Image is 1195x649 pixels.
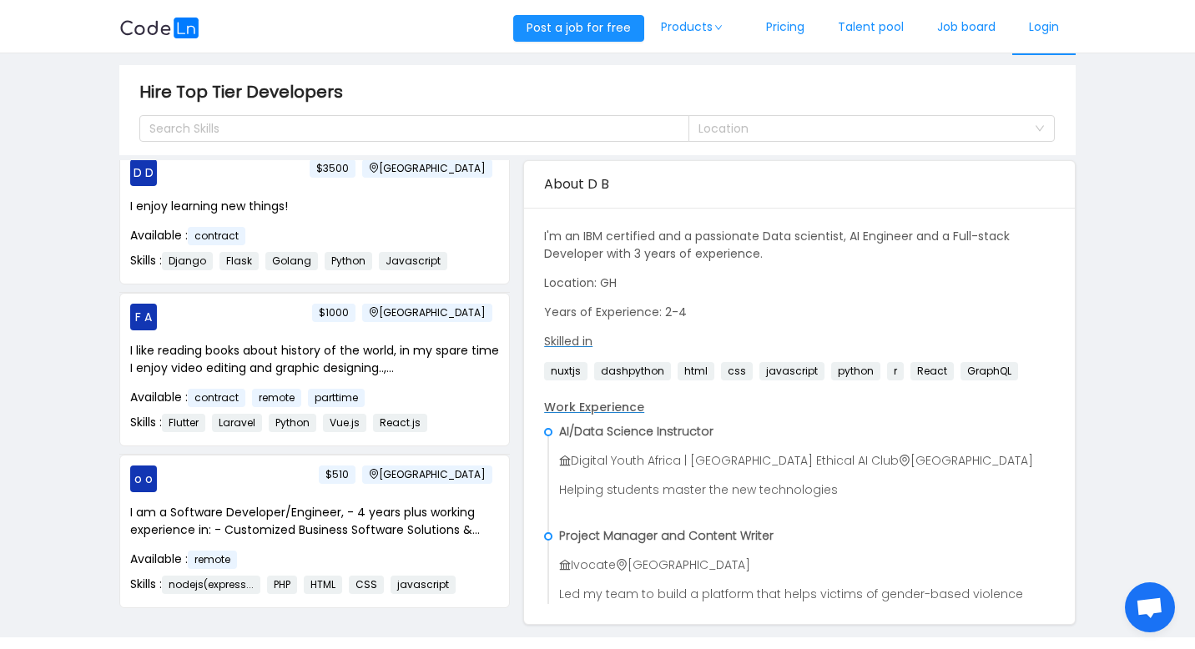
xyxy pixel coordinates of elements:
span: remote [188,551,237,569]
p: Years of Experience: 2-4 [544,304,1055,321]
p: Led my team to build a platform that helps victims of gender-based violence [559,586,1055,603]
i: icon: down [713,23,724,32]
i: icon: environment [899,455,910,466]
span: css [721,362,753,380]
p: Location: GH [544,274,1055,292]
span: GraphQL [961,362,1018,380]
i: icon: bank [559,455,571,466]
span: o o [134,465,153,492]
span: F A [135,304,152,330]
span: contract [188,227,245,245]
a: Post a job for free [513,19,644,36]
i: icon: environment [369,307,379,317]
i: icon: environment [369,163,379,173]
span: $510 [319,465,355,484]
span: nuxtjs [544,362,587,380]
span: python [831,362,880,380]
span: $3500 [310,159,355,178]
span: Django [162,252,213,270]
p: Helping students master the new technologies [559,481,1055,499]
p: Work Experience [544,399,1055,416]
span: React [910,362,954,380]
span: PHP [267,576,297,594]
span: dashpython [594,362,671,380]
span: Available : [130,389,371,405]
span: React.js [373,414,427,432]
span: CSS [349,576,384,594]
span: html [678,362,714,380]
span: Laravel [212,414,262,432]
span: [GEOGRAPHIC_DATA] [362,159,492,178]
p: I enjoy learning new things! [130,198,499,215]
span: [GEOGRAPHIC_DATA] [362,304,492,322]
span: Python [269,414,316,432]
span: Golang [265,252,318,270]
span: D D [134,159,154,186]
span: Hire Top Tier Developers [139,78,353,105]
i: icon: environment [616,559,628,571]
span: [GEOGRAPHIC_DATA] [362,465,492,484]
span: parttime [308,389,365,407]
span: Digital Youth Africa | [GEOGRAPHIC_DATA] Ethical AI Club [GEOGRAPHIC_DATA] [559,452,1033,469]
p: I am a Software Developer/Engineer, - 4 years plus working experience in: - Customized Business S... [130,504,499,539]
p: I like reading books about history of the world, in my spare time I enjoy video editing and graph... [130,342,499,377]
span: javascript [391,576,456,594]
span: Ivocate [GEOGRAPHIC_DATA] [559,556,750,573]
span: Flask [219,252,259,270]
p: Skilled in [544,333,1055,350]
div: Location [698,120,1026,137]
img: logobg.f302741d.svg [119,18,199,38]
span: Flutter [162,414,205,432]
span: Python [325,252,372,270]
p: I'm an IBM certified and a passionate Data scientist, AI Engineer and a Full-stack Developer with... [544,228,1055,263]
p: AI/Data Science Instructor [559,423,1055,440]
p: Project Manager and Content Writer [559,527,1055,545]
span: Skills : [130,576,462,592]
i: icon: bank [559,559,571,571]
button: Post a job for free [513,15,644,42]
span: Vue.js [323,414,366,432]
a: Open chat [1125,582,1175,632]
span: $1000 [312,304,355,322]
i: icon: down [1035,123,1045,135]
span: Available : [130,551,244,567]
span: contract [188,389,245,407]
span: HTML [304,576,342,594]
span: Javascript [379,252,447,270]
span: Available : [130,227,252,244]
i: icon: environment [369,469,379,479]
span: javascript [759,362,824,380]
span: Skills : [130,414,434,430]
span: remote [252,389,301,407]
span: nodejs(express... [162,576,260,594]
span: r [887,362,904,380]
div: About D B [544,161,1055,208]
span: Skills : [130,252,454,269]
div: Search Skills [149,120,664,137]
